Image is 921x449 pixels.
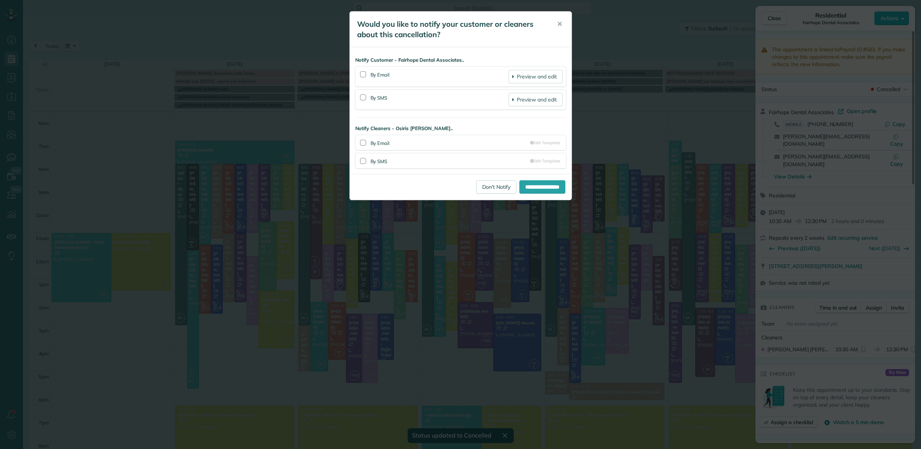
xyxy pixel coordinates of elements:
[509,70,562,83] a: Preview and edit
[557,20,562,28] span: ✕
[370,93,509,106] div: By SMS
[530,140,560,146] a: Edit Template
[530,158,560,164] a: Edit Template
[370,156,530,165] div: By SMS
[355,125,566,132] strong: Notify Cleaners - Osiris [PERSON_NAME]..
[370,138,530,147] div: By Email
[509,93,562,106] a: Preview and edit
[370,70,509,83] div: By Email
[476,180,516,194] a: Don't Notify
[357,19,546,40] h5: Would you like to notify your customer or cleaners about this cancellation?
[355,56,566,64] strong: Notify Customer - Fairhope Dental Associates..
